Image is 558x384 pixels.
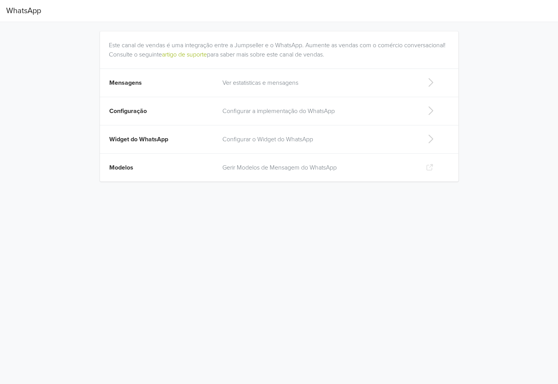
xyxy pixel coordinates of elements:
[222,163,413,172] p: Gerir Modelos de Mensagem do WhatsApp
[222,78,413,87] p: Ver estatisticas e mensagens
[109,135,168,143] span: Widget do WhatsApp
[109,31,453,59] div: Este canal de vendas é uma integração entre a Jumpseller e o WhatsApp. Aumente as vendas com o co...
[222,106,413,116] p: Configurar a implementação do WhatsApp
[109,79,142,87] span: Mensagens
[109,164,133,171] span: Modelos
[6,3,41,19] span: WhatsApp
[109,107,147,115] span: Configuração
[162,51,207,58] a: artigo de suporte
[222,135,413,144] p: Configurar o Widget do WhatsApp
